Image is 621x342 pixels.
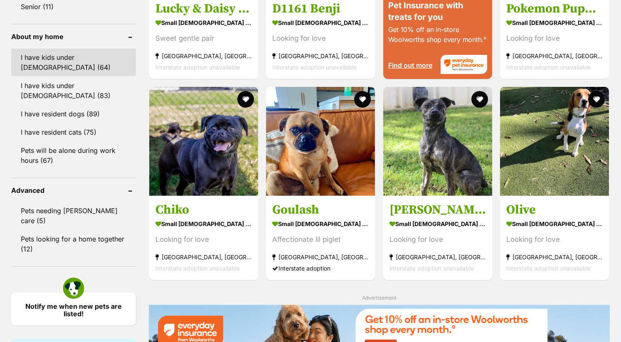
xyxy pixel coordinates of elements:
h3: [PERSON_NAME] [389,202,486,217]
span: Interstate adoption unavailable [155,264,240,271]
button: favourite [355,91,371,108]
a: [PERSON_NAME] small [DEMOGRAPHIC_DATA] Dog Looking for love [GEOGRAPHIC_DATA], [GEOGRAPHIC_DATA] ... [383,195,492,280]
h3: D1161 Benji [272,1,369,17]
strong: [GEOGRAPHIC_DATA], [GEOGRAPHIC_DATA] [506,251,603,262]
header: Advanced [11,187,136,194]
img: Chiko - Chihuahua x Pug Dog [149,87,258,196]
div: Affectionate lil piglet [272,234,369,245]
div: Looking for love [506,33,603,44]
span: Interstate adoption unavailable [272,64,357,71]
strong: small [DEMOGRAPHIC_DATA] Dog [155,17,252,29]
strong: [GEOGRAPHIC_DATA], [GEOGRAPHIC_DATA] [272,50,369,62]
strong: small [DEMOGRAPHIC_DATA] Dog [389,217,486,229]
strong: small [DEMOGRAPHIC_DATA] Dog [155,217,252,229]
strong: [GEOGRAPHIC_DATA], [GEOGRAPHIC_DATA] [272,251,369,262]
header: About my home [11,33,136,40]
div: Looking for love [272,33,369,44]
a: I have kids under [DEMOGRAPHIC_DATA] (83) [11,77,136,104]
strong: small [DEMOGRAPHIC_DATA] Dog [272,17,369,29]
div: Interstate adoption [272,262,369,273]
strong: [GEOGRAPHIC_DATA], [GEOGRAPHIC_DATA] [155,50,252,62]
strong: small [DEMOGRAPHIC_DATA] Dog [506,17,603,29]
a: Chiko small [DEMOGRAPHIC_DATA] Dog Looking for love [GEOGRAPHIC_DATA], [GEOGRAPHIC_DATA] Intersta... [149,195,258,280]
button: favourite [588,91,605,108]
span: Interstate adoption unavailable [506,64,591,71]
img: Goulash - Pug Dog [266,87,375,196]
h3: Goulash [272,202,369,217]
div: Looking for love [506,234,603,245]
a: I have kids under [DEMOGRAPHIC_DATA] (64) [11,49,136,76]
a: Pets looking for a home together (12) [11,230,136,258]
button: favourite [471,91,488,108]
span: Advertisement [362,295,397,301]
span: Interstate adoption unavailable [389,264,474,271]
h3: Chiko [155,202,252,217]
span: Interstate adoption unavailable [155,64,240,71]
strong: small [DEMOGRAPHIC_DATA] Dog [272,217,369,229]
div: Looking for love [389,234,486,245]
img: Olive - Beagle x Cavalier King Charles Spaniel Dog [500,87,609,196]
strong: [GEOGRAPHIC_DATA], [GEOGRAPHIC_DATA] [389,251,486,262]
strong: small [DEMOGRAPHIC_DATA] Dog [506,217,603,229]
a: Notify me when new pets are listed! [11,293,136,325]
h3: Pokemon Puppies [506,1,603,17]
a: Pets will be alone during work hours (67) [11,142,136,169]
button: favourite [237,91,254,108]
strong: [GEOGRAPHIC_DATA], [GEOGRAPHIC_DATA] [155,251,252,262]
img: McQueen - Jack Russell Terrier x Staffordshire Terrier Dog [383,87,492,196]
strong: [GEOGRAPHIC_DATA], [GEOGRAPHIC_DATA] [506,50,603,62]
a: I have resident cats (75) [11,123,136,141]
h3: Olive [506,202,603,217]
span: Interstate adoption unavailable [506,264,591,271]
a: I have resident dogs (89) [11,105,136,123]
div: Sweet gentle pair [155,33,252,44]
div: Looking for love [155,234,252,245]
a: Olive small [DEMOGRAPHIC_DATA] Dog Looking for love [GEOGRAPHIC_DATA], [GEOGRAPHIC_DATA] Intersta... [500,195,609,280]
a: Goulash small [DEMOGRAPHIC_DATA] Dog Affectionate lil piglet [GEOGRAPHIC_DATA], [GEOGRAPHIC_DATA]... [266,195,375,280]
a: Pets needing [PERSON_NAME] care (5) [11,202,136,229]
h3: Lucky & Daisy - [DEMOGRAPHIC_DATA] Pomeranians [155,1,252,17]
